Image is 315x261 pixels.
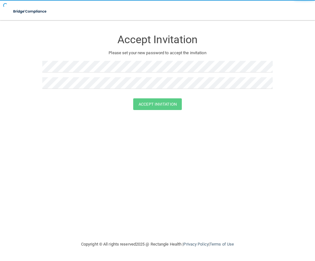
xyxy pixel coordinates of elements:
[42,234,273,254] div: Copyright © All rights reserved 2025 @ Rectangle Health | |
[183,242,208,246] a: Privacy Policy
[47,49,268,57] p: Please set your new password to accept the invitation
[210,242,234,246] a: Terms of Use
[133,98,182,110] button: Accept Invitation
[42,34,273,45] h3: Accept Invitation
[9,5,51,18] img: bridge_compliance_login_screen.278c3ca4.svg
